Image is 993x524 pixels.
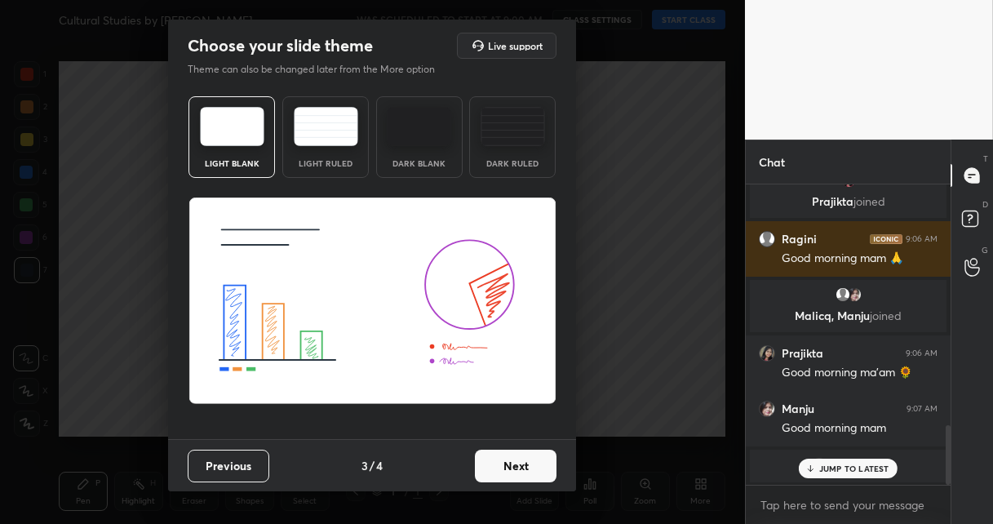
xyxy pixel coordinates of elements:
img: default.png [759,231,775,247]
p: T [983,153,988,165]
h4: 4 [376,457,383,474]
h4: 3 [361,457,368,474]
h2: Choose your slide theme [188,35,373,56]
img: iconic-dark.1390631f.png [870,234,902,244]
img: 3 [845,286,862,303]
div: grid [746,184,951,485]
img: default.png [834,286,850,303]
p: G [982,244,988,256]
p: Prajikta [760,195,937,208]
div: Good morning mam [782,420,938,437]
h5: Live support [488,41,543,51]
p: Malicq, Manju [760,309,937,322]
p: Chat [746,140,798,184]
p: Theme can also be changed later from the More option [188,62,452,77]
img: lightThemeBanner.fbc32fad.svg [188,198,556,405]
p: D [982,198,988,211]
h6: Ragini [782,232,817,246]
span: joined [870,308,902,323]
span: joined [853,193,884,209]
div: Light Blank [199,159,264,167]
img: 3 [759,345,775,362]
div: 9:06 AM [906,234,938,244]
button: Next [475,450,556,482]
img: darkTheme.f0cc69e5.svg [387,107,451,146]
div: Good morning mam 🙏 [782,251,938,267]
img: lightTheme.e5ed3b09.svg [200,107,264,146]
h4: / [370,457,375,474]
div: 9:06 AM [906,349,938,358]
img: lightRuledTheme.5fabf969.svg [294,107,358,146]
p: JUMP TO LATEST [819,464,889,473]
button: Previous [188,450,269,482]
div: Light Ruled [293,159,358,167]
img: 3 [759,401,775,417]
div: Good morning ma'am 🌻 [782,365,938,381]
img: darkRuledTheme.de295e13.svg [481,107,545,146]
div: 9:07 AM [907,404,938,414]
div: Dark Blank [387,159,452,167]
div: Dark Ruled [480,159,545,167]
h6: Prajikta [782,346,823,361]
h6: Manju [782,402,814,416]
